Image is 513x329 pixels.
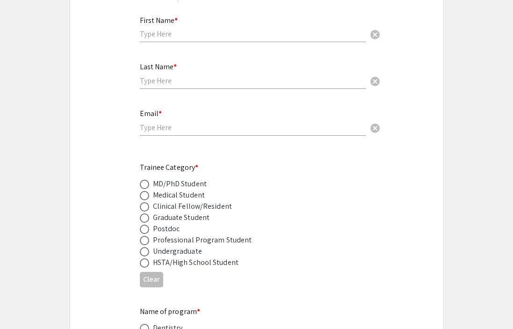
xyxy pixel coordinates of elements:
[153,234,252,246] div: Professional Program Student
[153,257,238,268] div: HSTA/High School Student
[140,62,177,72] mat-label: Last Name
[140,162,199,172] mat-label: Trainee Category
[369,76,381,87] span: cancel
[369,123,381,134] span: cancel
[140,15,178,25] mat-label: First Name
[366,25,384,44] button: Clear
[153,212,210,223] div: Graduate Student
[7,287,40,322] iframe: Chat
[366,72,384,90] button: Clear
[153,178,207,190] div: MD/PhD Student
[153,190,205,201] div: Medical Student
[140,272,163,287] button: Clear
[140,109,162,118] mat-label: Email
[140,29,366,39] input: Type Here
[153,246,202,257] div: Undergraduate
[140,123,366,132] input: Type Here
[369,29,381,40] span: cancel
[140,76,366,86] input: Type Here
[153,223,180,234] div: Postdoc
[153,201,232,212] div: Clinical Fellow/Resident
[140,307,201,316] mat-label: Name of program
[366,118,384,137] button: Clear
